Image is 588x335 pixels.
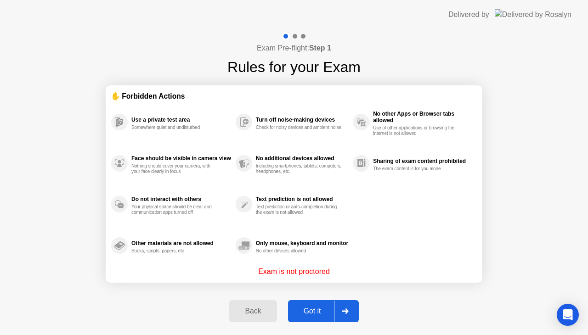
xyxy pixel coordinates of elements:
[111,91,477,101] div: ✋ Forbidden Actions
[373,158,472,164] div: Sharing of exam content prohibited
[131,155,231,162] div: Face should be visible in camera view
[373,125,460,136] div: Use of other applications or browsing the internet is not allowed
[227,56,361,78] h1: Rules for your Exam
[256,117,348,123] div: Turn off noise-making devices
[131,248,218,254] div: Books, scripts, papers, etc
[309,44,331,52] b: Step 1
[256,240,348,246] div: Only mouse, keyboard and monitor
[258,266,330,277] p: Exam is not proctored
[131,163,218,174] div: Nothing should cover your camera, with your face clearly in focus
[256,125,343,130] div: Check for noisy devices and ambient noise
[256,163,343,174] div: Including smartphones, tablets, computers, headphones, etc.
[557,304,579,326] div: Open Intercom Messenger
[131,117,231,123] div: Use a private test area
[131,204,218,215] div: Your physical space should be clear and communication apps turned off
[291,307,334,315] div: Got it
[373,166,460,172] div: The exam content is for you alone
[131,240,231,246] div: Other materials are not allowed
[256,155,348,162] div: No additional devices allowed
[448,9,489,20] div: Delivered by
[256,196,348,202] div: Text prediction is not allowed
[131,196,231,202] div: Do not interact with others
[495,9,571,20] img: Delivered by Rosalyn
[373,111,472,123] div: No other Apps or Browser tabs allowed
[256,248,343,254] div: No other devices allowed
[288,300,359,322] button: Got it
[256,204,343,215] div: Text prediction or auto-completion during the exam is not allowed
[131,125,218,130] div: Somewhere quiet and undisturbed
[257,43,331,54] h4: Exam Pre-flight:
[232,307,274,315] div: Back
[229,300,277,322] button: Back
